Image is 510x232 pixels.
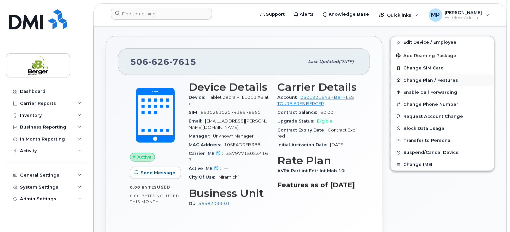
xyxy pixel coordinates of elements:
span: 626 [148,57,169,67]
span: Email [189,119,205,124]
button: Send Message [130,167,181,179]
span: 0.00 Bytes [130,185,157,190]
span: 0.00 Bytes [130,194,155,198]
span: Knowledge Base [329,11,369,18]
span: City Of Use [189,175,218,180]
span: Manager [189,134,213,139]
span: used [157,185,170,190]
span: $0.00 [320,110,333,115]
div: Mira-Louise Paquin [424,8,494,22]
div: Quicklinks [374,8,423,22]
span: Quicklinks [387,12,411,18]
span: Miramichi [218,175,239,180]
span: Upgrade Status [277,119,317,124]
span: 506 [130,57,196,67]
h3: Carrier Details [277,81,358,93]
span: Account [277,95,300,100]
a: Edit Device / Employee [391,36,494,48]
span: AVPA Part int Entr Int Mob 10 [277,168,348,173]
span: Support [266,11,285,18]
span: — [224,166,228,171]
h3: Device Details [189,81,269,93]
span: 89302610207418978950 [201,110,261,115]
span: Contract balance [277,110,320,115]
span: 357977150234167 [189,151,268,162]
span: Active [138,154,152,160]
button: Change Phone Number [391,98,494,110]
button: Request Account Change [391,110,494,123]
span: Carrier IMEI [189,151,226,156]
span: MP [431,11,440,19]
span: Eligible [317,119,333,124]
button: Enable Call Forwarding [391,86,494,98]
span: 105FAD0FB388 [224,142,260,147]
a: Knowledge Base [318,8,374,21]
span: Device [189,95,208,100]
h3: Business Unit [189,187,269,199]
span: Alerts [300,11,314,18]
a: 56582099-01 [198,201,230,206]
span: Tablet Zebra RTL10C1 XSlate [189,95,269,106]
span: Send Message [141,170,175,176]
span: Change Plan / Features [403,78,458,83]
span: Contract Expiry Date [277,128,328,133]
a: Support [256,8,289,21]
button: Change Plan / Features [391,74,494,86]
h3: Rate Plan [277,155,358,167]
input: Find something... [111,8,212,20]
span: [PERSON_NAME] [445,10,482,15]
button: Suspend/Cancel Device [391,147,494,159]
span: Wireless Admin [445,15,482,20]
h3: Features as of [DATE] [277,181,358,189]
button: Block Data Usage [391,123,494,135]
span: MAC Address [189,142,224,147]
span: GL [189,201,198,206]
button: Change IMEI [391,159,494,171]
span: Initial Activation Date [277,142,330,147]
span: [DATE] [339,59,354,64]
span: SIM [189,110,201,115]
span: Enable Call Forwarding [403,90,457,95]
a: Alerts [289,8,318,21]
button: Change SIM Card [391,62,494,74]
button: Transfer to Personal [391,135,494,147]
span: [EMAIL_ADDRESS][PERSON_NAME][DOMAIN_NAME] [189,119,267,130]
span: Suspend/Cancel Device [403,150,459,155]
span: Unknown Manager [213,134,254,139]
span: Contract Expired [277,128,357,139]
button: Add Roaming Package [391,48,494,62]
span: [DATE] [330,142,344,147]
a: 0501921643 - Bell - LES TOURBIERES BERGER [277,95,354,106]
span: Add Roaming Package [396,53,456,59]
span: Last updated [308,59,339,64]
span: Active IMEI [189,166,224,171]
span: 7615 [169,57,196,67]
